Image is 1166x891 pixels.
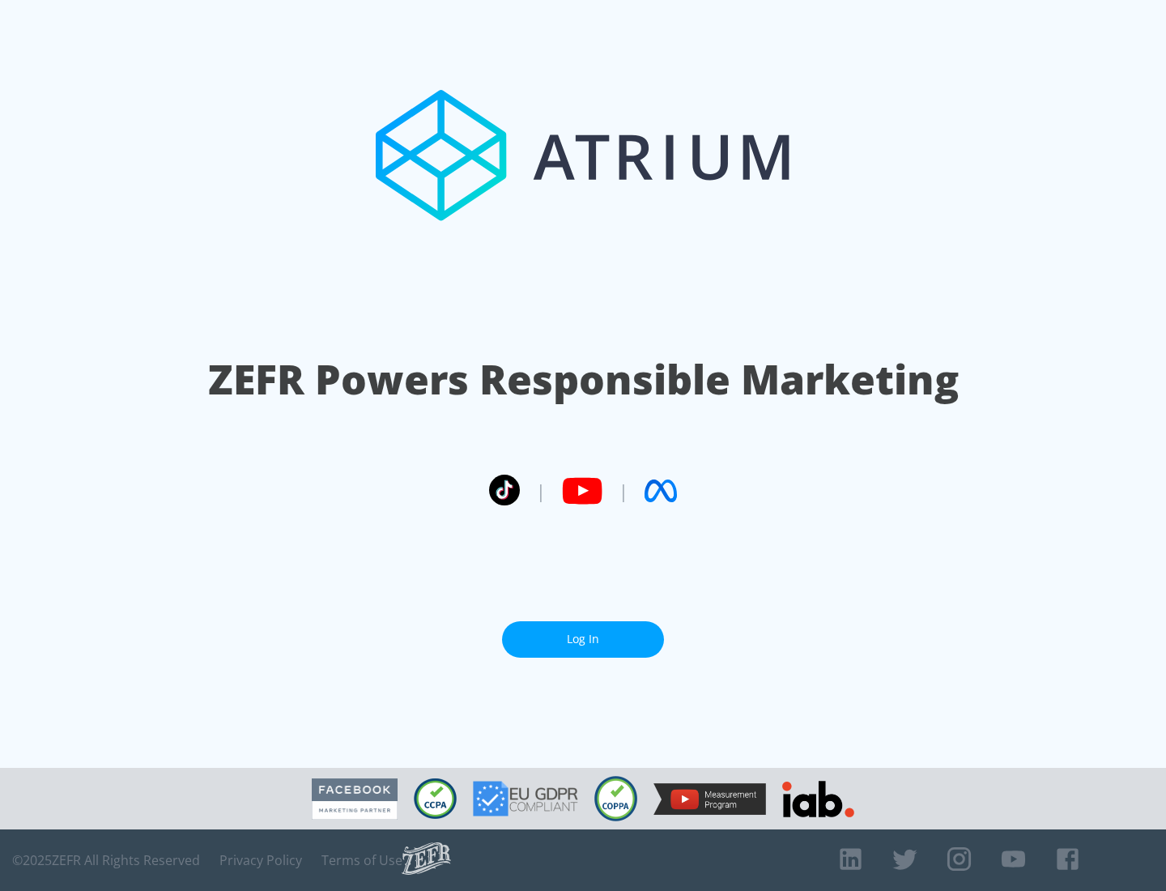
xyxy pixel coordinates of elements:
a: Privacy Policy [219,852,302,868]
img: YouTube Measurement Program [653,783,766,815]
img: COPPA Compliant [594,776,637,821]
img: IAB [782,781,854,817]
img: Facebook Marketing Partner [312,778,398,820]
a: Log In [502,621,664,658]
h1: ZEFR Powers Responsible Marketing [208,352,959,407]
img: GDPR Compliant [473,781,578,816]
a: Terms of Use [321,852,402,868]
span: | [536,479,546,503]
span: | [619,479,628,503]
span: © 2025 ZEFR All Rights Reserved [12,852,200,868]
img: CCPA Compliant [414,778,457,819]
